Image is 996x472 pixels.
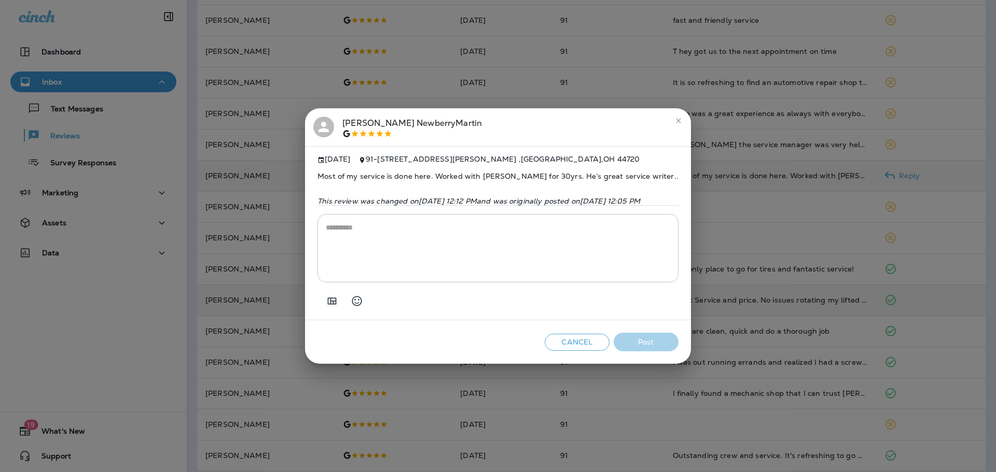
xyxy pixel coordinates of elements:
[347,291,367,311] button: Select an emoji
[317,155,350,164] span: [DATE]
[545,334,610,351] button: Cancel
[317,197,679,205] p: This review was changed on [DATE] 12:12 PM
[477,196,640,206] span: and was originally posted on [DATE] 12:05 PM
[342,117,482,138] div: [PERSON_NAME] NewberryMartin
[317,164,679,189] span: Most of my service is done here. Worked with [PERSON_NAME] for 30yrs. He’s great service writer..
[670,112,687,129] button: close
[322,291,342,311] button: Add in a premade template
[366,154,640,164] span: 91 - [STREET_ADDRESS][PERSON_NAME] , [GEOGRAPHIC_DATA] , OH 44720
